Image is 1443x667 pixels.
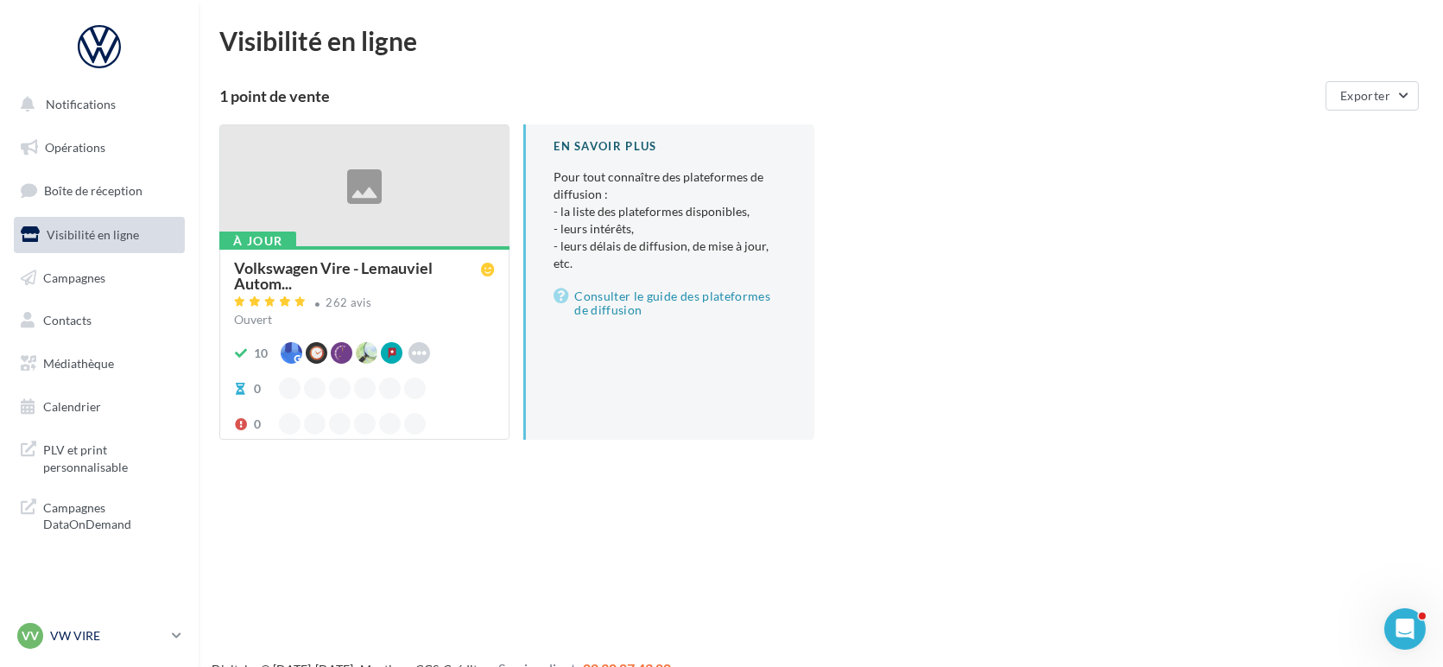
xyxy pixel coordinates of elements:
span: Contacts [43,313,92,327]
span: Campagnes DataOnDemand [43,496,178,533]
div: Visibilité en ligne [219,28,1422,54]
a: Contacts [10,302,188,339]
a: Campagnes [10,260,188,296]
span: Volkswagen Vire - Lemauviel Autom... [234,260,481,291]
span: Visibilité en ligne [47,227,139,242]
span: Exporter [1340,88,1390,103]
p: Pour tout connaître des plateformes de diffusion : [554,168,786,272]
p: VW VIRE [50,627,165,645]
li: - la liste des plateformes disponibles, [554,203,786,220]
div: 10 [254,345,268,362]
div: À jour [219,232,296,251]
div: 0 [254,416,261,433]
button: Notifications [10,86,181,123]
li: - leurs intérêts, [554,220,786,238]
a: Visibilité en ligne [10,217,188,253]
a: Consulter le guide des plateformes de diffusion [554,286,786,321]
span: Boîte de réception [44,183,142,198]
a: PLV et print personnalisable [10,431,188,482]
a: 262 avis [234,294,495,314]
span: Campagnes [43,270,105,284]
iframe: Intercom live chat [1384,608,1426,650]
a: VV VW VIRE [14,619,185,652]
button: Exporter [1326,81,1419,111]
span: Notifications [46,97,116,111]
a: Campagnes DataOnDemand [10,489,188,540]
span: VV [22,627,39,645]
div: En savoir plus [554,138,786,155]
div: 262 avis [326,297,372,308]
span: Calendrier [43,399,101,414]
span: Opérations [45,140,105,155]
a: Médiathèque [10,346,188,382]
span: PLV et print personnalisable [43,438,178,475]
a: Boîte de réception [10,172,188,209]
a: Opérations [10,130,188,166]
div: 0 [254,380,261,397]
a: Calendrier [10,389,188,425]
span: Ouvert [234,312,272,327]
span: Médiathèque [43,356,114,371]
li: - leurs délais de diffusion, de mise à jour, etc. [554,238,786,272]
div: 1 point de vente [219,88,1319,104]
